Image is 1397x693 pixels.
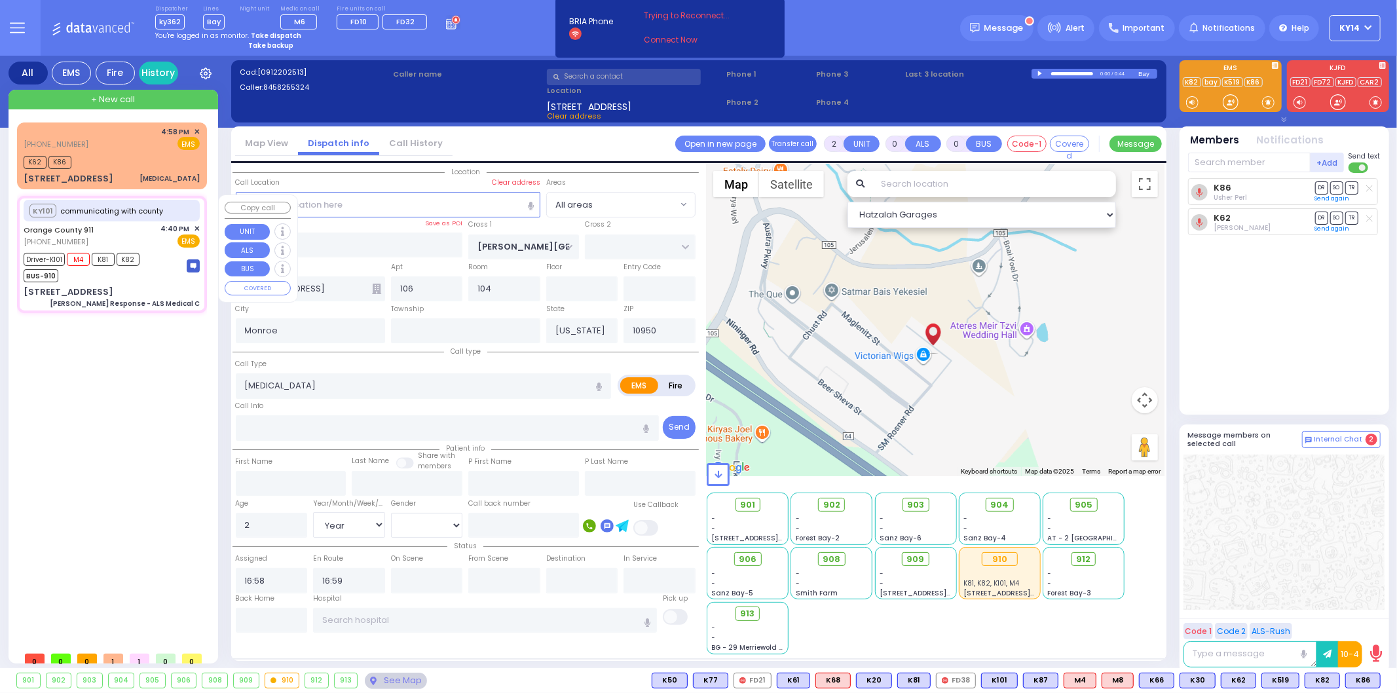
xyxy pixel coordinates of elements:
span: - [712,623,716,633]
span: - [880,578,884,588]
span: Alert [1066,22,1085,34]
input: Search a contact [547,69,701,85]
div: 912 [305,673,328,688]
span: BRIA Phone [569,16,613,28]
span: ky362 [155,14,185,29]
div: BLS [1305,673,1340,688]
span: 901 [740,498,755,512]
button: Message [1109,136,1162,152]
button: Notifications [1257,133,1324,148]
div: Fire [96,62,135,84]
div: BLS [652,673,688,688]
span: 909 [907,553,925,566]
button: Show satellite imagery [759,171,824,197]
input: Search member [1188,153,1311,172]
div: BLS [856,673,892,688]
div: [MEDICAL_DATA] [140,174,200,183]
span: - [1048,514,1052,523]
div: BLS [777,673,810,688]
span: [STREET_ADDRESS][PERSON_NAME] [880,588,1003,598]
span: Clear address [547,111,601,121]
div: ALS [1064,673,1096,688]
button: BUS [225,261,270,277]
span: - [963,514,967,523]
strong: Take backup [248,41,293,50]
button: Drag Pegman onto the map to open Street View [1132,434,1158,460]
label: Caller name [393,69,542,80]
label: State [546,304,565,314]
span: - [796,514,800,523]
label: P First Name [468,457,512,467]
button: Code 1 [1183,623,1213,639]
span: 908 [823,553,840,566]
label: Lines [203,5,225,13]
span: DR [1315,212,1328,224]
label: Gender [391,498,416,509]
span: 904 [990,498,1009,512]
span: - [796,523,800,533]
span: M6 [294,16,305,27]
img: red-radio-icon.svg [739,677,746,684]
img: Logo [52,20,139,36]
span: K81, K82, K101, M4 [963,578,1019,588]
span: Phone 2 [726,97,811,108]
label: En Route [313,553,343,564]
span: Driver-K101 [24,253,65,266]
div: [STREET_ADDRESS] [24,172,113,185]
span: Internal Chat [1314,435,1363,444]
span: communicating with county [60,206,163,217]
div: BLS [1345,673,1381,688]
div: 909 [234,673,259,688]
span: ✕ [194,223,200,234]
div: Bay [1138,69,1157,79]
a: Send again [1315,195,1350,202]
span: 913 [741,607,755,620]
label: Dispatcher [155,5,188,13]
span: 8458255324 [263,82,309,92]
button: Covered [1050,136,1089,152]
button: BUS [966,136,1002,152]
button: Transfer call [769,136,817,152]
button: +Add [1311,153,1345,172]
label: Township [391,304,424,314]
small: Share with [418,451,455,460]
input: Search location here [236,192,540,217]
span: Send text [1349,151,1381,161]
div: EMS [52,62,91,84]
label: Fire units on call [337,5,432,13]
div: [STREET_ADDRESS] [24,286,113,299]
div: 902 [47,673,71,688]
span: Bay [203,14,225,29]
span: 2 [1366,434,1377,445]
div: K86 [1345,673,1381,688]
span: [STREET_ADDRESS] [547,100,631,111]
label: Last 3 location [906,69,1032,80]
label: On Scene [391,553,423,564]
button: UNIT [844,136,880,152]
span: TR [1345,181,1358,194]
button: UNIT [225,224,270,240]
div: 0:44 [1114,66,1126,81]
div: 913 [335,673,358,688]
label: Clear address [492,178,540,188]
button: Members [1191,133,1240,148]
a: Open in new page [675,136,766,152]
span: + New call [91,93,135,106]
label: P Last Name [585,457,628,467]
div: All [9,62,48,84]
a: History [139,62,178,84]
label: City [236,304,250,314]
span: K62 [24,156,47,169]
label: Use Callback [633,500,679,510]
label: Cross 1 [468,219,492,230]
span: - [712,578,716,588]
div: BLS [1023,673,1058,688]
span: Forest Bay-2 [796,533,840,543]
label: From Scene [468,553,508,564]
label: Age [236,498,249,509]
div: K101 [981,673,1018,688]
a: Orange County 911 [24,225,94,235]
div: 908 [202,673,227,688]
div: Year/Month/Week/Day [313,498,385,509]
div: 901 [17,673,40,688]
